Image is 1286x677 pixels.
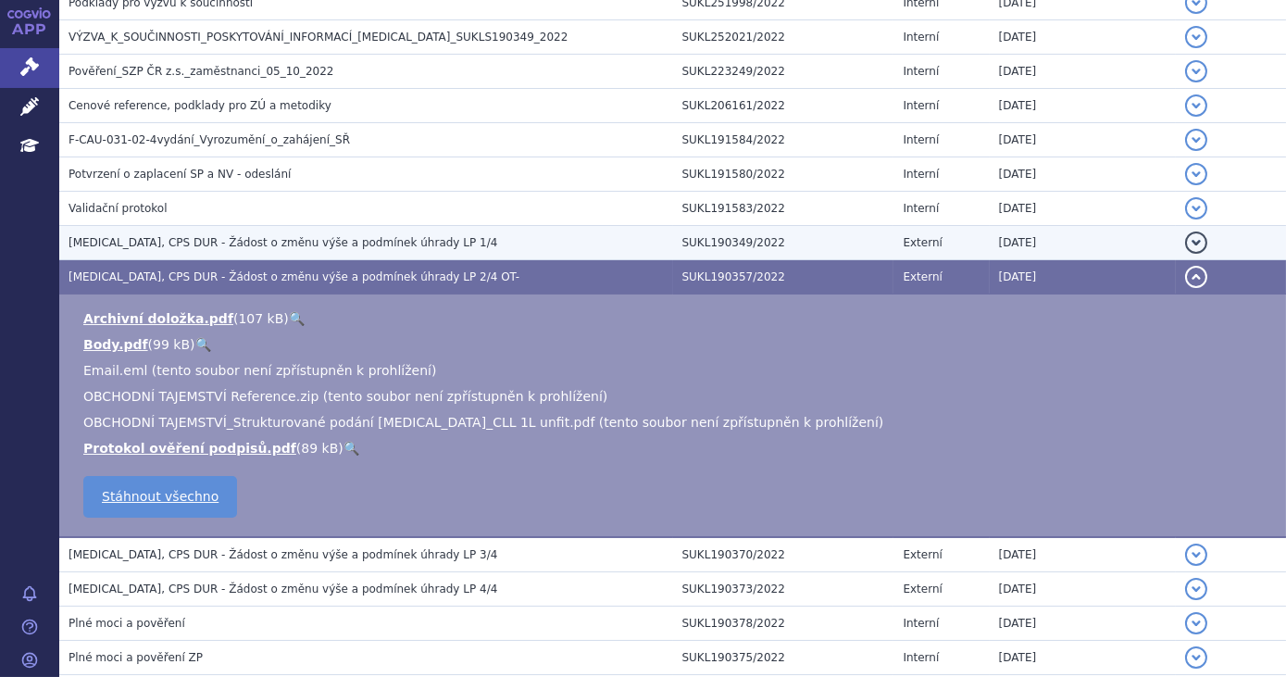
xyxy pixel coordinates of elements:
[1185,129,1207,151] button: detail
[1185,646,1207,669] button: detail
[289,311,305,326] a: 🔍
[903,651,939,664] span: Interní
[83,439,1267,458] li: ( )
[1185,578,1207,600] button: detail
[673,192,894,226] td: SUKL191583/2022
[1185,612,1207,634] button: detail
[83,441,296,456] a: Protokol ověření podpisů.pdf
[673,537,894,572] td: SUKL190370/2022
[238,311,283,326] span: 107 kB
[1185,266,1207,288] button: detail
[673,260,894,295] td: SUKL190357/2022
[69,133,350,146] span: F-CAU-031-02-4vydání_Vyrozumění_o_zahájení_SŘ
[673,157,894,192] td: SUKL191580/2022
[69,65,333,78] span: Pověření_SZP ČR z.s._zaměstnanci_05_10_2022
[990,55,1177,89] td: [DATE]
[69,617,185,630] span: Plné moci a pověření
[69,202,168,215] span: Validační protokol
[83,415,883,430] span: OBCHODNÍ TAJEMSTVÍ_Strukturované podání [MEDICAL_DATA]_CLL 1L unfit.pdf (tento soubor není zpříst...
[903,270,942,283] span: Externí
[69,651,203,664] span: Plné moci a pověření ZP
[83,363,436,378] span: Email.eml (tento soubor není zpřístupněn k prohlížení)
[990,537,1177,572] td: [DATE]
[153,337,190,352] span: 99 kB
[673,572,894,607] td: SUKL190373/2022
[69,270,519,283] span: CALQUENCE, CPS DUR - Žádost o změnu výše a podmínek úhrady LP 2/4 OT-
[903,617,939,630] span: Interní
[83,476,237,518] a: Stáhnout všechno
[673,123,894,157] td: SUKL191584/2022
[1185,197,1207,219] button: detail
[1185,60,1207,82] button: detail
[1185,544,1207,566] button: detail
[673,226,894,260] td: SUKL190349/2022
[195,337,211,352] a: 🔍
[990,89,1177,123] td: [DATE]
[903,548,942,561] span: Externí
[1185,26,1207,48] button: detail
[83,309,1267,328] li: ( )
[903,236,942,249] span: Externí
[83,389,607,404] span: OBCHODNÍ TAJEMSTVÍ Reference.zip (tento soubor není zpřístupněn k prohlížení)
[903,31,939,44] span: Interní
[83,311,233,326] a: Archivní doložka.pdf
[903,133,939,146] span: Interní
[1185,232,1207,254] button: detail
[990,192,1177,226] td: [DATE]
[903,99,939,112] span: Interní
[83,337,148,352] a: Body.pdf
[673,20,894,55] td: SUKL252021/2022
[990,641,1177,675] td: [DATE]
[903,65,939,78] span: Interní
[990,572,1177,607] td: [DATE]
[990,607,1177,641] td: [DATE]
[69,168,291,181] span: Potvrzení o zaplacení SP a NV - odeslání
[990,260,1177,295] td: [DATE]
[83,335,1267,354] li: ( )
[990,226,1177,260] td: [DATE]
[69,236,497,249] span: CALQUENCE, CPS DUR - Žádost o změnu výše a podmínek úhrady LP 1/4
[990,123,1177,157] td: [DATE]
[903,583,942,596] span: Externí
[343,441,359,456] a: 🔍
[673,89,894,123] td: SUKL206161/2022
[990,157,1177,192] td: [DATE]
[69,31,568,44] span: VÝZVA_K_SOUČINNOSTI_POSKYTOVÁNÍ_INFORMACÍ_CALQUENCE_SUKLS190349_2022
[673,607,894,641] td: SUKL190378/2022
[903,202,939,215] span: Interní
[69,99,331,112] span: Cenové reference, podklady pro ZÚ a metodiky
[990,20,1177,55] td: [DATE]
[69,583,497,596] span: CALQUENCE, CPS DUR - Žádost o změnu výše a podmínek úhrady LP 4/4
[673,55,894,89] td: SUKL223249/2022
[1185,163,1207,185] button: detail
[673,641,894,675] td: SUKL190375/2022
[301,441,338,456] span: 89 kB
[1185,94,1207,117] button: detail
[903,168,939,181] span: Interní
[69,548,497,561] span: CALQUENCE, CPS DUR - Žádost o změnu výše a podmínek úhrady LP 3/4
